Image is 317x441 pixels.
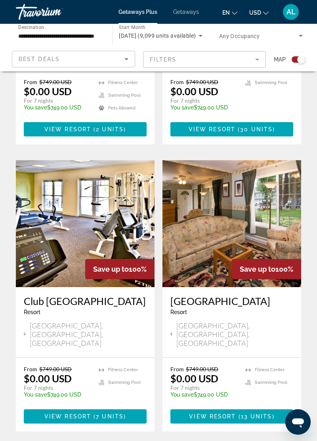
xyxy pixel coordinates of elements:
span: Fitness Center [255,367,285,372]
span: Fitness Center [108,80,138,85]
span: You save [170,391,194,398]
p: For 7 nights [170,97,237,104]
span: View Resort [44,413,91,420]
p: $749.00 USD [24,104,91,111]
p: $749.00 USD [24,391,91,398]
button: View Resort(2 units) [24,122,147,136]
button: View Resort(30 units) [170,122,293,136]
span: Save up to [240,265,275,273]
span: ( ) [91,126,126,132]
span: Save up to [93,265,129,273]
iframe: Button to launch messaging window [285,409,311,435]
span: Fitness Center [108,367,138,372]
button: User Menu [281,4,301,20]
p: For 7 nights [170,384,237,391]
span: $749.00 USD [186,366,218,372]
span: View Resort [189,413,236,420]
button: View Resort(7 units) [24,409,147,424]
span: Start Month [119,25,145,30]
img: 0485I01L.jpg [162,160,301,287]
button: Change currency [249,7,269,18]
span: [DATE] (9,099 units available) [119,33,196,39]
p: $0.00 USD [24,372,72,384]
button: Filter [143,51,266,68]
p: $0.00 USD [170,85,218,97]
button: Change language [222,7,237,18]
span: You save [24,104,47,111]
span: $749.00 USD [39,366,72,372]
span: Any Occupancy [219,33,260,39]
span: $749.00 USD [186,79,218,85]
span: Pets Allowed [108,105,136,111]
span: 13 units [241,413,272,420]
span: You save [170,104,194,111]
span: View Resort [44,126,91,132]
span: Destination [18,24,44,30]
span: Best Deals [19,56,60,62]
span: From [24,79,37,85]
a: Getaways Plus [118,9,157,15]
span: AL [286,8,296,16]
span: View Resort [189,126,235,132]
span: ( ) [236,413,274,420]
p: $749.00 USD [170,104,237,111]
img: C490O01X.jpg [16,160,155,287]
span: en [222,10,230,16]
a: [GEOGRAPHIC_DATA] [170,295,293,307]
a: Club [GEOGRAPHIC_DATA] [24,295,147,307]
span: [GEOGRAPHIC_DATA], [GEOGRAPHIC_DATA], [GEOGRAPHIC_DATA] [176,321,293,347]
span: USD [249,10,261,16]
span: Swimming Pool [108,380,141,385]
span: ( ) [91,413,126,420]
mat-select: Sort by [19,54,128,64]
span: You save [24,391,47,398]
p: $749.00 USD [170,391,237,398]
a: Getaways [173,9,199,15]
button: View Resort(13 units) [170,409,293,424]
span: ( ) [235,126,275,132]
div: 100% [85,259,155,279]
span: From [24,366,37,372]
span: Swimming Pool [255,80,287,85]
p: $0.00 USD [170,372,218,384]
span: Swimming Pool [255,380,287,385]
span: Swimming Pool [108,93,141,98]
span: $749.00 USD [39,79,72,85]
span: [GEOGRAPHIC_DATA], [GEOGRAPHIC_DATA], [GEOGRAPHIC_DATA] [30,321,147,347]
span: Map [274,54,286,65]
p: $0.00 USD [24,85,72,97]
span: 30 units [240,126,273,132]
a: Travorium [16,2,95,22]
span: Resort [170,309,187,315]
span: From [170,79,184,85]
span: 7 units [96,413,124,420]
p: For 7 nights [24,384,91,391]
div: 100% [232,259,301,279]
span: 2 units [96,126,124,132]
span: Resort [24,309,40,315]
span: From [170,366,184,372]
p: For 7 nights [24,97,91,104]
